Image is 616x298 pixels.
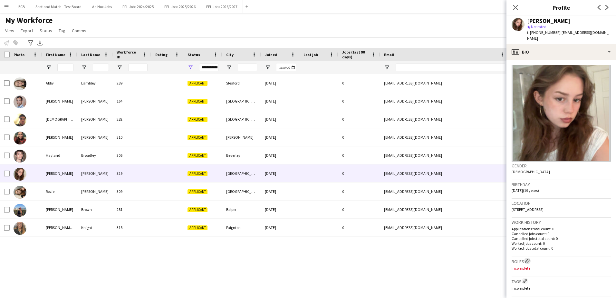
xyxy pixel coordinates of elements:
[14,132,26,144] img: Hannah Norris
[30,0,87,13] button: Scotland Match - Test Board
[46,52,65,57] span: First Name
[113,92,151,110] div: 164
[512,278,611,284] h3: Tags
[113,219,151,236] div: 318
[72,28,86,34] span: Comms
[14,204,26,217] img: Samantha Brown
[5,28,14,34] span: View
[380,74,509,92] div: [EMAIL_ADDRESS][DOMAIN_NAME]
[380,92,509,110] div: [EMAIL_ADDRESS][DOMAIN_NAME]
[226,52,234,57] span: City
[59,28,65,34] span: Tag
[512,163,611,169] h3: Gender
[238,64,257,71] input: City Filter Input
[42,74,77,92] div: Abby
[113,110,151,128] div: 282
[531,24,546,29] span: Not rated
[512,236,611,241] p: Cancelled jobs total count: 0
[27,39,34,47] app-action-btn: Advanced filters
[527,30,609,41] span: | [EMAIL_ADDRESS][DOMAIN_NAME]
[18,26,36,35] a: Export
[77,219,113,236] div: Knight
[338,219,380,236] div: 0
[222,164,261,182] div: [GEOGRAPHIC_DATA]
[512,226,611,231] p: Applications total count: 0
[188,52,200,57] span: Status
[42,219,77,236] div: [PERSON_NAME] [PERSON_NAME]
[14,52,24,57] span: Photo
[42,146,77,164] div: Hayland
[222,183,261,200] div: [GEOGRAPHIC_DATA]
[14,222,26,235] img: Stephanie Louise Knight
[13,0,30,13] button: ECB
[380,110,509,128] div: [EMAIL_ADDRESS][DOMAIN_NAME]
[188,65,193,70] button: Open Filter Menu
[42,164,77,182] div: [PERSON_NAME]
[14,186,26,199] img: Rozie Smith
[338,183,380,200] div: 0
[527,18,570,24] div: [PERSON_NAME]
[512,219,611,225] h3: Work history
[261,74,300,92] div: [DATE]
[512,207,544,212] span: [STREET_ADDRESS]
[338,74,380,92] div: 0
[265,65,271,70] button: Open Filter Menu
[380,128,509,146] div: [EMAIL_ADDRESS][DOMAIN_NAME]
[42,201,77,218] div: [PERSON_NAME]
[77,183,113,200] div: [PERSON_NAME]
[113,183,151,200] div: 309
[57,64,73,71] input: First Name Filter Input
[226,65,232,70] button: Open Filter Menu
[113,201,151,218] div: 281
[113,128,151,146] div: 310
[512,286,611,291] p: Incomplete
[512,200,611,206] h3: Location
[380,219,509,236] div: [EMAIL_ADDRESS][DOMAIN_NAME]
[77,146,113,164] div: Broadley
[77,92,113,110] div: [PERSON_NAME]
[338,201,380,218] div: 0
[512,241,611,246] p: Worked jobs count: 0
[77,201,113,218] div: Brown
[222,92,261,110] div: [GEOGRAPHIC_DATA]
[261,219,300,236] div: [DATE]
[14,168,26,181] img: Kate Lloyd
[117,65,122,70] button: Open Filter Menu
[380,201,509,218] div: [EMAIL_ADDRESS][DOMAIN_NAME]
[512,246,611,251] p: Worked jobs total count: 0
[512,188,539,193] span: [DATE] (19 years)
[46,65,52,70] button: Open Filter Menu
[303,52,318,57] span: Last job
[113,164,151,182] div: 329
[396,64,505,71] input: Email Filter Input
[56,26,68,35] a: Tag
[222,219,261,236] div: Paignton
[14,114,26,126] img: Arian Afshari
[14,95,26,108] img: Alexander Jethwa
[5,15,53,25] span: My Workforce
[87,0,117,13] button: Ad Hoc Jobs
[380,183,509,200] div: [EMAIL_ADDRESS][DOMAIN_NAME]
[201,0,243,13] button: PPL Jobs 2026/2027
[261,183,300,200] div: [DATE]
[261,92,300,110] div: [DATE]
[512,258,611,264] h3: Roles
[188,153,207,158] span: Applicant
[512,65,611,162] img: Crew avatar or photo
[512,169,550,174] span: [DEMOGRAPHIC_DATA]
[159,0,201,13] button: PPL Jobs 2025/2026
[265,52,277,57] span: Joined
[261,128,300,146] div: [DATE]
[42,92,77,110] div: [PERSON_NAME]
[222,110,261,128] div: [GEOGRAPHIC_DATA]
[380,146,509,164] div: [EMAIL_ADDRESS][DOMAIN_NAME]
[113,74,151,92] div: 289
[81,65,87,70] button: Open Filter Menu
[188,117,207,122] span: Applicant
[338,128,380,146] div: 0
[188,81,207,86] span: Applicant
[512,182,611,187] h3: Birthday
[77,74,113,92] div: Lambley
[155,52,168,57] span: Rating
[37,26,55,35] a: Status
